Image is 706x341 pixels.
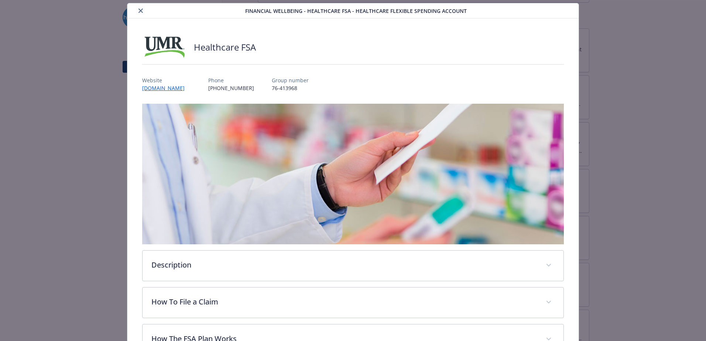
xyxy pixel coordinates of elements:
[142,36,186,58] img: UMR
[142,104,564,244] img: banner
[208,76,254,84] p: Phone
[194,41,256,54] h2: Healthcare FSA
[142,76,191,84] p: Website
[272,84,309,92] p: 76-413968
[151,259,537,271] p: Description
[142,85,191,92] a: [DOMAIN_NAME]
[143,251,563,281] div: Description
[136,6,145,15] button: close
[151,296,537,307] p: How To File a Claim
[272,76,309,84] p: Group number
[245,7,467,15] span: Financial Wellbeing - Healthcare FSA - Healthcare Flexible Spending Account
[208,84,254,92] p: [PHONE_NUMBER]
[143,287,563,318] div: How To File a Claim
